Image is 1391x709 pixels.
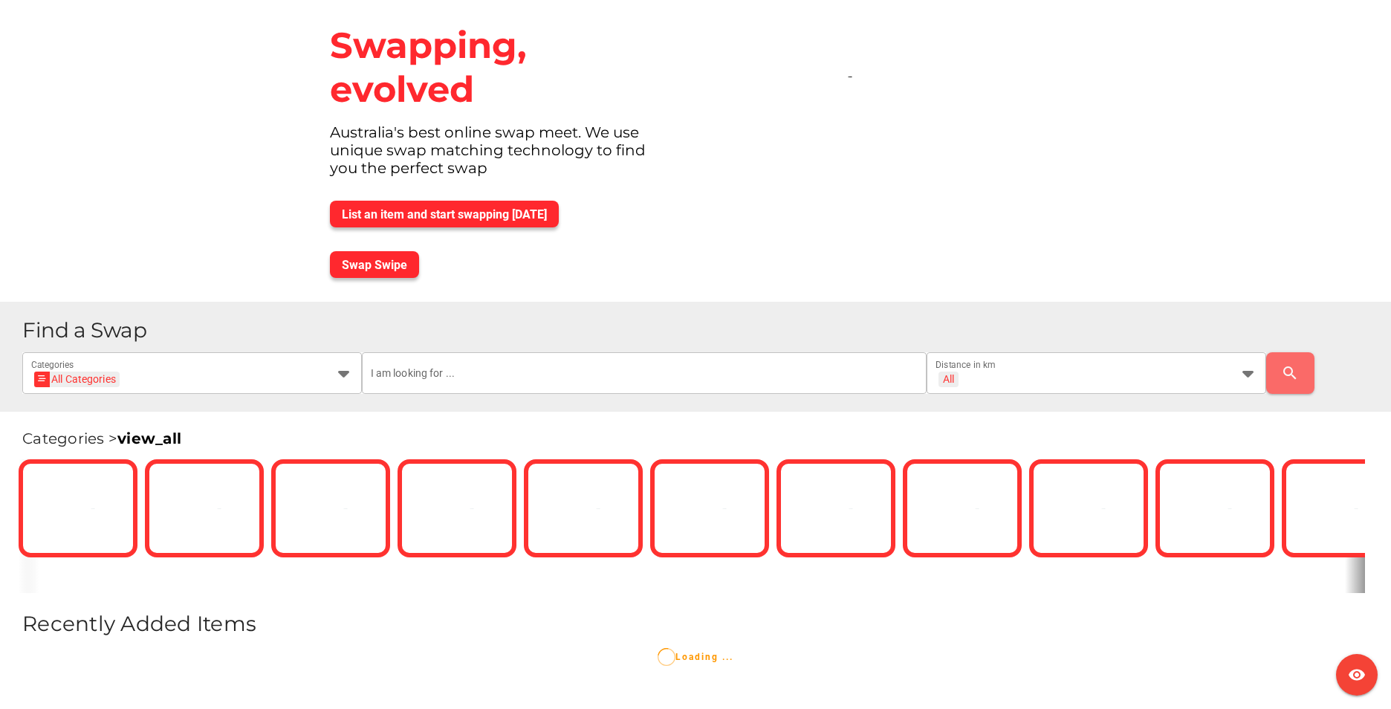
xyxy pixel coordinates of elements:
a: view_all [117,430,181,447]
span: Categories > [22,430,181,447]
button: Swap Swipe [330,251,419,278]
span: Loading ... [658,652,733,662]
input: I am looking for ... [371,352,918,394]
div: Swapping, evolved [318,12,687,123]
i: search [1281,364,1299,382]
span: Recently Added Items [22,611,256,636]
span: List an item and start swapping [DATE] [342,207,547,221]
div: All [943,372,954,386]
span: Swap Swipe [342,258,407,272]
div: All Categories [39,372,116,387]
h1: Find a Swap [22,320,1379,341]
div: Australia's best online swap meet. We use unique swap matching technology to find you the perfect... [318,123,687,189]
i: visibility [1348,666,1366,684]
button: List an item and start swapping [DATE] [330,201,559,227]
